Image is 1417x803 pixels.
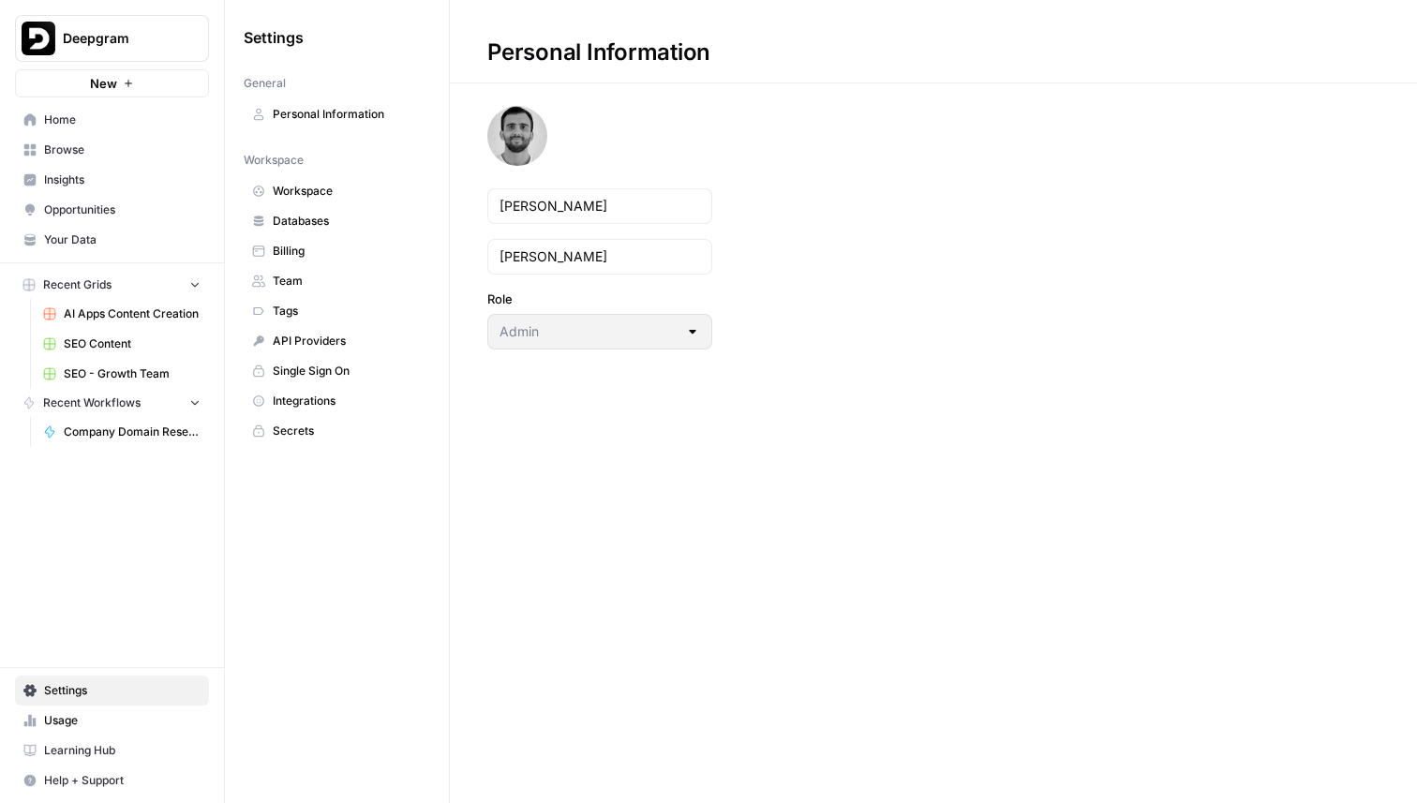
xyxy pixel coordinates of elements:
[44,171,201,188] span: Insights
[273,106,422,123] span: Personal Information
[15,271,209,299] button: Recent Grids
[44,742,201,759] span: Learning Hub
[244,296,430,326] a: Tags
[44,231,201,248] span: Your Data
[244,75,286,92] span: General
[15,195,209,225] a: Opportunities
[273,363,422,379] span: Single Sign On
[244,266,430,296] a: Team
[450,37,748,67] div: Personal Information
[15,15,209,62] button: Workspace: Deepgram
[244,356,430,386] a: Single Sign On
[35,329,209,359] a: SEO Content
[244,206,430,236] a: Databases
[15,225,209,255] a: Your Data
[273,303,422,320] span: Tags
[64,365,201,382] span: SEO - Growth Team
[273,333,422,349] span: API Providers
[244,416,430,446] a: Secrets
[15,389,209,417] button: Recent Workflows
[90,74,117,93] span: New
[43,276,112,293] span: Recent Grids
[273,183,422,200] span: Workspace
[44,712,201,729] span: Usage
[15,165,209,195] a: Insights
[44,682,201,699] span: Settings
[273,393,422,409] span: Integrations
[35,417,209,447] a: Company Domain Researcher
[64,335,201,352] span: SEO Content
[44,112,201,128] span: Home
[273,423,422,439] span: Secrets
[44,141,201,158] span: Browse
[15,766,209,796] button: Help + Support
[15,135,209,165] a: Browse
[244,326,430,356] a: API Providers
[244,26,304,49] span: Settings
[244,99,430,129] a: Personal Information
[35,359,209,389] a: SEO - Growth Team
[244,236,430,266] a: Billing
[15,676,209,706] a: Settings
[244,386,430,416] a: Integrations
[487,106,547,166] img: avatar
[44,201,201,218] span: Opportunities
[44,772,201,789] span: Help + Support
[487,290,712,308] label: Role
[15,706,209,736] a: Usage
[273,273,422,290] span: Team
[63,29,176,48] span: Deepgram
[15,105,209,135] a: Home
[35,299,209,329] a: AI Apps Content Creation
[273,213,422,230] span: Databases
[273,243,422,260] span: Billing
[64,305,201,322] span: AI Apps Content Creation
[15,69,209,97] button: New
[64,424,201,440] span: Company Domain Researcher
[43,394,141,411] span: Recent Workflows
[22,22,55,55] img: Deepgram Logo
[15,736,209,766] a: Learning Hub
[244,152,304,169] span: Workspace
[244,176,430,206] a: Workspace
